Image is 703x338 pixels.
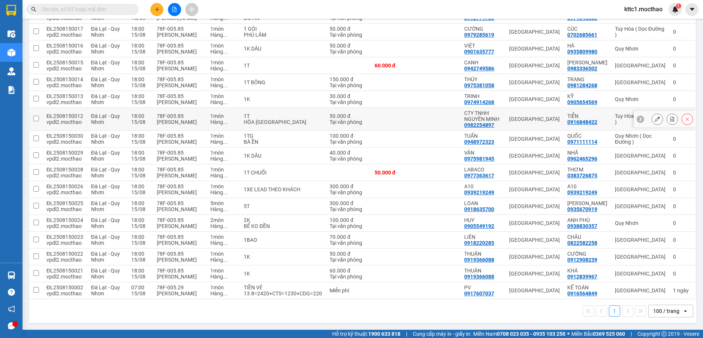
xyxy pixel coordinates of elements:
[6,5,16,16] img: logo-vxr
[330,189,367,195] div: Tại văn phòng
[91,26,120,38] span: Đà Lạt - Quy Nhơn
[210,133,236,139] div: 1 món
[615,186,666,192] div: [GEOGRAPHIC_DATA]
[244,217,322,223] div: 2K
[330,240,367,246] div: Tại văn phòng
[46,60,84,66] div: ĐL2508150015
[673,170,692,176] div: 0
[673,46,692,52] div: 0
[210,43,236,49] div: 1 món
[330,32,367,38] div: Tại văn phòng
[131,200,149,206] div: 18:00
[615,220,666,226] div: Quy Nhơn
[615,63,666,68] div: [GEOGRAPHIC_DATA]
[46,93,84,99] div: ĐL2508150013
[567,49,597,55] div: 0935809980
[210,93,236,99] div: 1 món
[567,139,597,145] div: 0971111114
[46,200,84,206] div: ĐL2508150025
[7,49,15,57] img: warehouse-icon
[7,86,15,94] img: solution-icon
[677,3,680,9] span: 1
[131,167,149,173] div: 18:00
[244,46,322,52] div: 1K DÂU
[46,223,84,229] div: vpdl2.mocthao
[131,257,149,263] div: 15/08
[157,223,203,229] div: [PERSON_NAME]
[673,254,692,260] div: 0
[464,189,494,195] div: 0939219249
[567,26,607,32] div: CÚC
[46,234,84,240] div: ĐL2508150023
[244,237,322,243] div: 1BAO
[615,153,666,159] div: [GEOGRAPHIC_DATA]
[91,76,120,88] span: Đà Lạt - Quy Nhơn
[330,26,367,32] div: 50.000 đ
[210,200,236,206] div: 5 món
[91,113,120,125] span: Đà Lạt - Quy Nhơn
[685,3,699,16] button: caret-down
[652,113,663,125] div: Sửa đơn hàng
[210,150,236,156] div: 1 món
[464,76,502,82] div: THÚY
[330,43,367,49] div: 50.000 đ
[223,82,228,88] span: ...
[567,66,597,71] div: 0983336502
[157,49,203,55] div: [PERSON_NAME]
[615,170,666,176] div: [GEOGRAPHIC_DATA]
[567,206,597,212] div: 0935670919
[210,139,236,145] div: Hàng thông thường
[157,206,203,212] div: [PERSON_NAME]
[464,156,494,162] div: 0975981945
[131,26,149,32] div: 18:00
[131,76,149,82] div: 18:00
[91,93,120,105] span: Đà Lạt - Quy Nhơn
[464,234,502,240] div: LIÊN
[509,63,560,68] div: [GEOGRAPHIC_DATA]
[567,99,597,105] div: 0905654569
[210,217,236,223] div: 2 món
[46,150,84,156] div: ĐL2508150029
[223,240,228,246] span: ...
[464,206,494,212] div: 0918635700
[330,93,367,99] div: 30.000 đ
[464,49,494,55] div: 0901635777
[330,150,367,156] div: 40.000 đ
[223,119,228,125] span: ...
[210,60,236,66] div: 1 món
[615,46,666,52] div: Quy Nhơn
[131,206,149,212] div: 15/08
[210,189,236,195] div: Hàng thông thường
[330,217,367,223] div: 100.000 đ
[46,76,84,82] div: ĐL2508150014
[189,7,194,12] span: aim
[464,150,502,156] div: VÂN
[46,133,84,139] div: ĐL2508150030
[46,119,84,125] div: vpdl2.mocthao
[653,307,679,315] div: 100 / trang
[673,237,692,243] div: 0
[615,203,666,209] div: [GEOGRAPHIC_DATA]
[464,99,494,105] div: 0974914268
[567,76,607,82] div: TRANG
[330,49,367,55] div: Tại văn phòng
[244,133,322,139] div: 1TG
[131,32,149,38] div: 15/08
[210,167,236,173] div: 1 món
[673,79,692,85] div: 0
[567,82,597,88] div: 0981284268
[157,43,203,49] div: 78F-005.85
[223,223,228,229] span: ...
[244,26,322,32] div: 1 GÓI
[131,156,149,162] div: 15/08
[91,133,120,145] span: Đà Lạt - Quy Nhơn
[131,173,149,179] div: 15/08
[509,79,560,85] div: [GEOGRAPHIC_DATA]
[46,183,84,189] div: ĐL2508150026
[330,200,367,206] div: 300.000 đ
[244,96,322,102] div: 1K
[464,167,502,173] div: LABACO
[673,63,692,68] div: 0
[567,150,607,156] div: NHÃ
[157,99,203,105] div: [PERSON_NAME]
